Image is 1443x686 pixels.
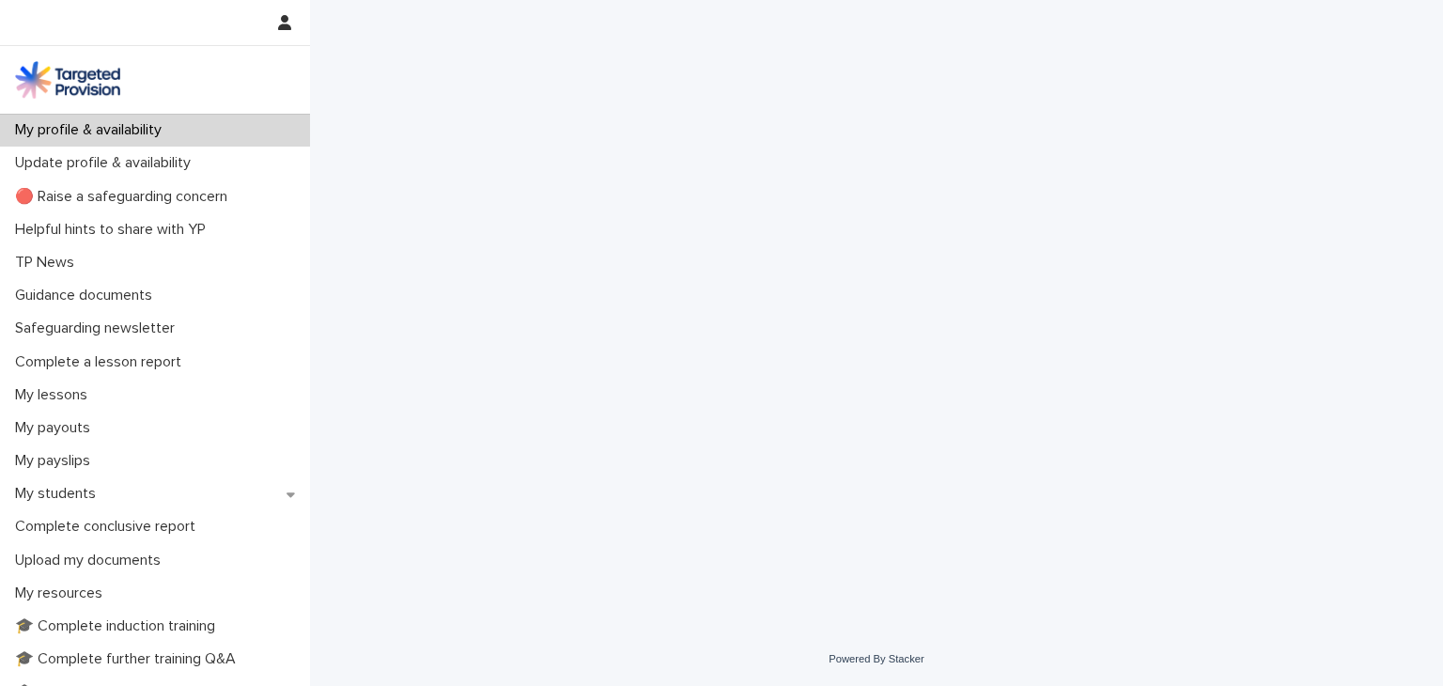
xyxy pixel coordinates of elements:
p: My payouts [8,419,105,437]
p: My students [8,485,111,503]
p: My profile & availability [8,121,177,139]
p: My payslips [8,452,105,470]
p: Helpful hints to share with YP [8,221,221,239]
p: My lessons [8,386,102,404]
p: Safeguarding newsletter [8,320,190,337]
p: Complete conclusive report [8,518,210,536]
p: 🎓 Complete induction training [8,617,230,635]
p: 🔴 Raise a safeguarding concern [8,188,242,206]
p: Update profile & availability [8,154,206,172]
p: TP News [8,254,89,272]
p: My resources [8,585,117,602]
p: Guidance documents [8,287,167,304]
a: Powered By Stacker [829,653,923,664]
p: Complete a lesson report [8,353,196,371]
img: M5nRWzHhSzIhMunXDL62 [15,61,120,99]
p: 🎓 Complete further training Q&A [8,650,251,668]
p: Upload my documents [8,552,176,569]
